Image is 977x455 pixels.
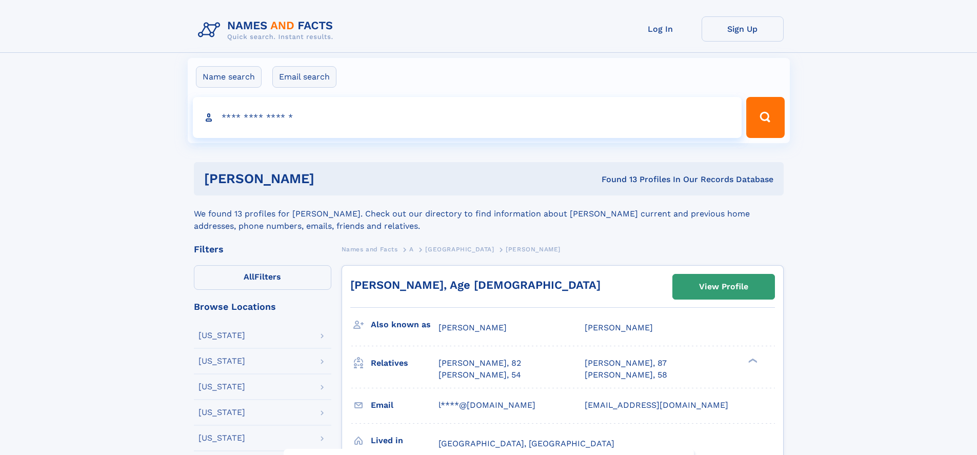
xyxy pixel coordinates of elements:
[198,357,245,365] div: [US_STATE]
[350,279,601,291] a: [PERSON_NAME], Age [DEMOGRAPHIC_DATA]
[620,16,702,42] a: Log In
[409,243,414,255] a: A
[194,302,331,311] div: Browse Locations
[371,354,438,372] h3: Relatives
[438,439,614,448] span: [GEOGRAPHIC_DATA], [GEOGRAPHIC_DATA]
[585,400,728,410] span: [EMAIL_ADDRESS][DOMAIN_NAME]
[272,66,336,88] label: Email search
[244,272,254,282] span: All
[585,358,667,369] a: [PERSON_NAME], 87
[198,331,245,340] div: [US_STATE]
[198,383,245,391] div: [US_STATE]
[194,16,342,44] img: Logo Names and Facts
[193,97,742,138] input: search input
[342,243,398,255] a: Names and Facts
[673,274,774,299] a: View Profile
[506,246,561,253] span: [PERSON_NAME]
[194,195,784,232] div: We found 13 profiles for [PERSON_NAME]. Check out our directory to find information about [PERSON...
[371,316,438,333] h3: Also known as
[425,243,494,255] a: [GEOGRAPHIC_DATA]
[699,275,748,299] div: View Profile
[198,434,245,442] div: [US_STATE]
[585,323,653,332] span: [PERSON_NAME]
[438,323,507,332] span: [PERSON_NAME]
[196,66,262,88] label: Name search
[194,245,331,254] div: Filters
[194,265,331,290] label: Filters
[204,172,458,185] h1: [PERSON_NAME]
[585,369,667,381] a: [PERSON_NAME], 58
[702,16,784,42] a: Sign Up
[746,97,784,138] button: Search Button
[198,408,245,417] div: [US_STATE]
[371,397,438,414] h3: Email
[438,369,521,381] a: [PERSON_NAME], 54
[746,358,758,364] div: ❯
[458,174,773,185] div: Found 13 Profiles In Our Records Database
[425,246,494,253] span: [GEOGRAPHIC_DATA]
[371,432,438,449] h3: Lived in
[438,358,521,369] a: [PERSON_NAME], 82
[409,246,414,253] span: A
